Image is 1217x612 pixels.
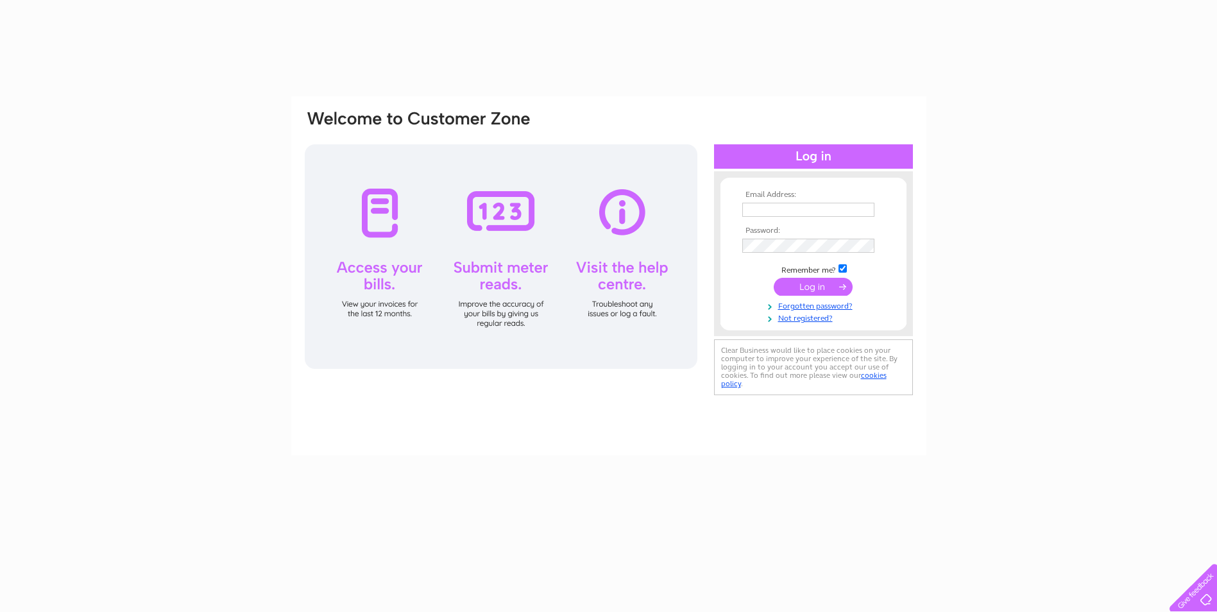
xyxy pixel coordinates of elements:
[739,226,888,235] th: Password:
[739,262,888,275] td: Remember me?
[721,371,887,388] a: cookies policy
[742,311,888,323] a: Not registered?
[742,299,888,311] a: Forgotten password?
[739,191,888,200] th: Email Address:
[714,339,913,395] div: Clear Business would like to place cookies on your computer to improve your experience of the sit...
[774,278,853,296] input: Submit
